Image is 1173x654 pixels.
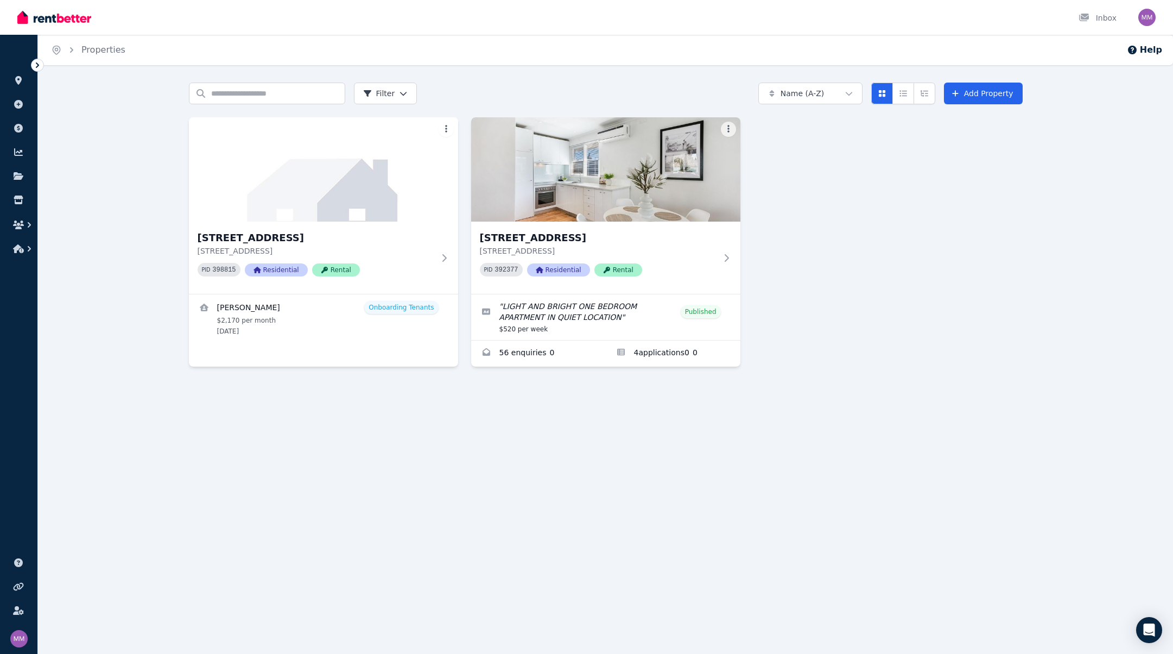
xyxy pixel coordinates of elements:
span: Residential [527,263,590,276]
a: Properties [81,45,125,55]
nav: Breadcrumb [38,35,138,65]
button: Help [1127,43,1162,56]
span: Rental [594,263,642,276]
img: Mermadin Pty Ltd [1138,9,1156,26]
p: [STREET_ADDRESS] [198,246,434,256]
a: Applications for 5/223 Esplanade E, Port Melbourne [606,341,740,367]
a: Enquiries for 5/223 Esplanade E, Port Melbourne [471,341,606,367]
a: Add Property [944,83,1023,104]
small: PID [484,267,493,273]
button: Card view [871,83,893,104]
h3: [STREET_ADDRESS] [480,230,717,246]
code: 392377 [494,266,518,274]
span: Filter [363,88,395,99]
img: 1/28 Moodemere St, Noble Park [189,117,458,222]
img: RentBetter [17,9,91,26]
h3: [STREET_ADDRESS] [198,230,434,246]
span: Rental [312,263,360,276]
img: Mermadin Pty Ltd [10,630,28,647]
a: Edit listing: LIGHT AND BRIGHT ONE BEDROOM APARTMENT IN QUIET LOCATION [471,294,740,340]
button: Compact list view [892,83,914,104]
span: Name (A-Z) [781,88,825,99]
button: Filter [354,83,417,104]
a: 1/28 Moodemere St, Noble Park[STREET_ADDRESS][STREET_ADDRESS]PID 398815ResidentialRental [189,117,458,294]
small: PID [202,267,211,273]
a: View details for Sean Coates [189,294,458,342]
img: 5/223 Esplanade E, Port Melbourne [471,117,740,222]
button: More options [721,122,736,137]
button: Expanded list view [914,83,935,104]
a: 5/223 Esplanade E, Port Melbourne[STREET_ADDRESS][STREET_ADDRESS]PID 392377ResidentialRental [471,117,740,294]
button: More options [439,122,454,137]
div: View options [871,83,935,104]
p: [STREET_ADDRESS] [480,246,717,256]
div: Inbox [1079,12,1117,23]
button: Name (A-Z) [758,83,863,104]
code: 398815 [212,266,236,274]
div: Open Intercom Messenger [1136,617,1162,643]
span: Residential [245,263,308,276]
